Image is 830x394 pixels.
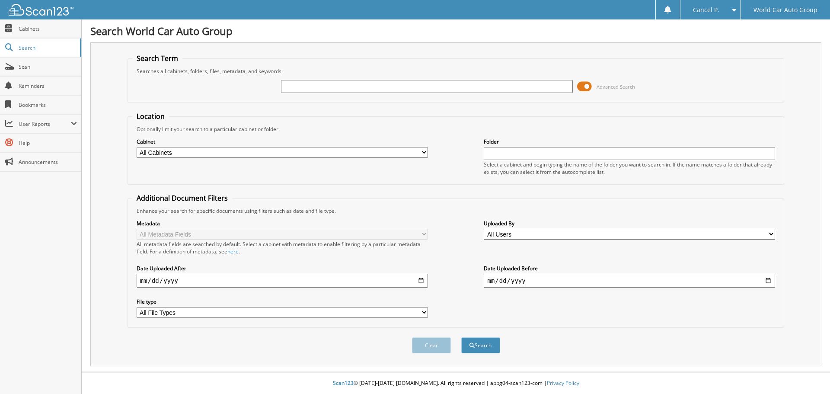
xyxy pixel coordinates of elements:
button: Search [461,337,500,353]
a: here [227,248,239,255]
input: end [484,274,775,288]
span: Search [19,44,76,51]
span: Cabinets [19,25,77,32]
legend: Location [132,112,169,121]
div: Enhance your search for specific documents using filters such as date and file type. [132,207,780,215]
label: Metadata [137,220,428,227]
label: Cabinet [137,138,428,145]
label: Date Uploaded After [137,265,428,272]
div: Optionally limit your search to a particular cabinet or folder [132,125,780,133]
span: Bookmarks [19,101,77,109]
legend: Search Term [132,54,182,63]
div: Select a cabinet and begin typing the name of the folder you want to search in. If the name match... [484,161,775,176]
label: Date Uploaded Before [484,265,775,272]
span: Announcements [19,158,77,166]
span: World Car Auto Group [753,7,817,13]
span: Advanced Search [597,83,635,90]
span: Help [19,139,77,147]
div: Searches all cabinets, folders, files, metadata, and keywords [132,67,780,75]
div: All metadata fields are searched by default. Select a cabinet with metadata to enable filtering b... [137,240,428,255]
label: Uploaded By [484,220,775,227]
h1: Search World Car Auto Group [90,24,821,38]
label: File type [137,298,428,305]
label: Folder [484,138,775,145]
a: Privacy Policy [547,379,579,387]
img: scan123-logo-white.svg [9,4,73,16]
div: © [DATE]-[DATE] [DOMAIN_NAME]. All rights reserved | appg04-scan123-com | [82,373,830,394]
span: Reminders [19,82,77,90]
span: Scan123 [333,379,354,387]
input: start [137,274,428,288]
button: Clear [412,337,451,353]
span: Cancel P. [693,7,719,13]
span: User Reports [19,120,71,128]
span: Scan [19,63,77,70]
legend: Additional Document Filters [132,193,232,203]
